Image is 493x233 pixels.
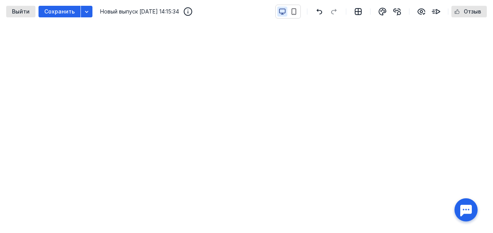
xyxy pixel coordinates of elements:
[451,6,487,17] button: Отзыв
[464,8,481,15] span: Отзыв
[6,6,35,17] button: Выйти
[12,8,30,15] span: Выйти
[39,6,80,17] button: Сохранить
[44,8,75,15] span: Сохранить
[100,8,179,15] span: Новый выпуск [DATE] 14:15:34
